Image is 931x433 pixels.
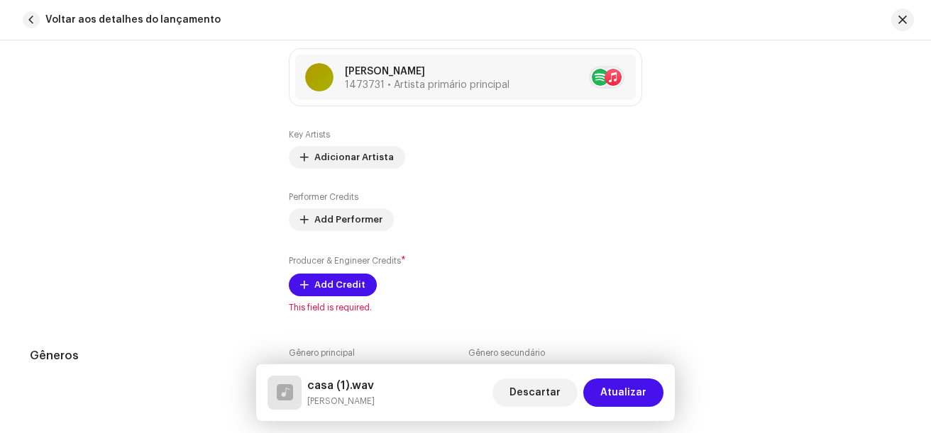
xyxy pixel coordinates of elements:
[289,347,355,359] label: Gênero principal
[30,347,266,364] h5: Gêneros
[289,274,377,296] button: Add Credit
[307,394,375,408] small: casa (1).wav
[345,64,509,79] p: [PERSON_NAME]
[314,143,394,171] span: Adicionar Artista
[289,129,330,140] label: Key Artists
[289,257,401,265] small: Producer & Engineer Credits
[307,377,375,394] h5: casa (1).wav
[314,206,382,234] span: Add Performer
[600,378,646,407] span: Atualizar
[468,347,545,359] label: Gênero secundário
[345,80,509,90] span: 1473731 • Artista primário principal
[289,208,394,231] button: Add Performer
[492,378,578,407] button: Descartar
[509,378,561,407] span: Descartar
[289,191,358,203] label: Performer Credits
[583,378,663,407] button: Atualizar
[314,271,365,299] span: Add Credit
[289,302,642,313] span: This field is required.
[289,146,405,169] button: Adicionar Artista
